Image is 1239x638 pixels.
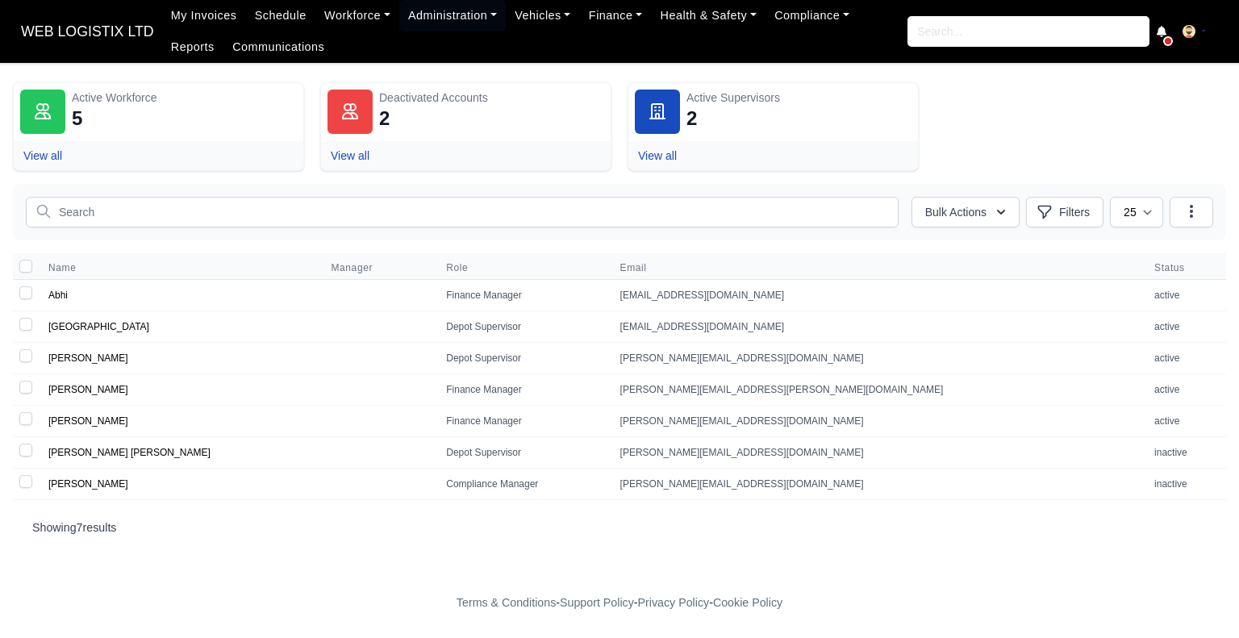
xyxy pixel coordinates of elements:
button: Bulk Actions [912,197,1020,227]
a: Privacy Policy [638,596,710,609]
span: Status [1154,261,1216,274]
div: Active Supervisors [686,90,912,106]
a: WEB LOGISTIX LTD [13,16,162,48]
a: [GEOGRAPHIC_DATA] [48,321,149,332]
td: [PERSON_NAME][EMAIL_ADDRESS][DOMAIN_NAME] [611,343,1145,374]
span: 7 [77,521,83,534]
td: Finance Manager [436,406,610,437]
button: Role [446,261,481,274]
td: [EMAIL_ADDRESS][DOMAIN_NAME] [611,311,1145,343]
a: [PERSON_NAME] [48,352,128,364]
td: Finance Manager [436,280,610,311]
td: Depot Supervisor [436,343,610,374]
div: 5 [72,106,82,131]
a: [PERSON_NAME] [48,478,128,490]
button: Filters [1026,197,1103,227]
td: Depot Supervisor [436,437,610,469]
button: Name [48,261,89,274]
td: Compliance Manager [436,469,610,500]
td: [PERSON_NAME][EMAIL_ADDRESS][PERSON_NAME][DOMAIN_NAME] [611,374,1145,406]
span: Name [48,261,76,274]
td: Depot Supervisor [436,311,610,343]
a: View all [638,149,677,162]
button: Manager [331,261,386,274]
a: [PERSON_NAME] [48,415,128,427]
td: active [1145,374,1226,406]
input: Search [26,197,899,227]
a: Cookie Policy [713,596,782,609]
input: Search... [907,16,1149,47]
p: Showing results [32,519,1207,536]
div: Deactivated Accounts [379,90,604,106]
span: Manager [331,261,373,274]
div: 2 [379,106,390,131]
a: Terms & Conditions [457,596,556,609]
td: [PERSON_NAME][EMAIL_ADDRESS][DOMAIN_NAME] [611,406,1145,437]
td: active [1145,311,1226,343]
span: Role [446,261,468,274]
a: Reports [162,31,223,63]
a: View all [331,149,369,162]
td: inactive [1145,437,1226,469]
div: 2 [686,106,697,131]
td: Finance Manager [436,374,610,406]
a: [PERSON_NAME] [48,384,128,395]
span: Email [620,261,1135,274]
a: Communications [223,31,334,63]
td: active [1145,406,1226,437]
div: - - - [160,594,1079,612]
span: WEB LOGISTIX LTD [13,15,162,48]
td: [PERSON_NAME][EMAIL_ADDRESS][DOMAIN_NAME] [611,437,1145,469]
a: View all [23,149,62,162]
td: [PERSON_NAME][EMAIL_ADDRESS][DOMAIN_NAME] [611,469,1145,500]
a: Abhi [48,290,68,301]
td: [EMAIL_ADDRESS][DOMAIN_NAME] [611,280,1145,311]
td: inactive [1145,469,1226,500]
td: active [1145,280,1226,311]
a: [PERSON_NAME] [PERSON_NAME] [48,447,211,458]
div: Active Workforce [72,90,297,106]
td: active [1145,343,1226,374]
a: Support Policy [560,596,634,609]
